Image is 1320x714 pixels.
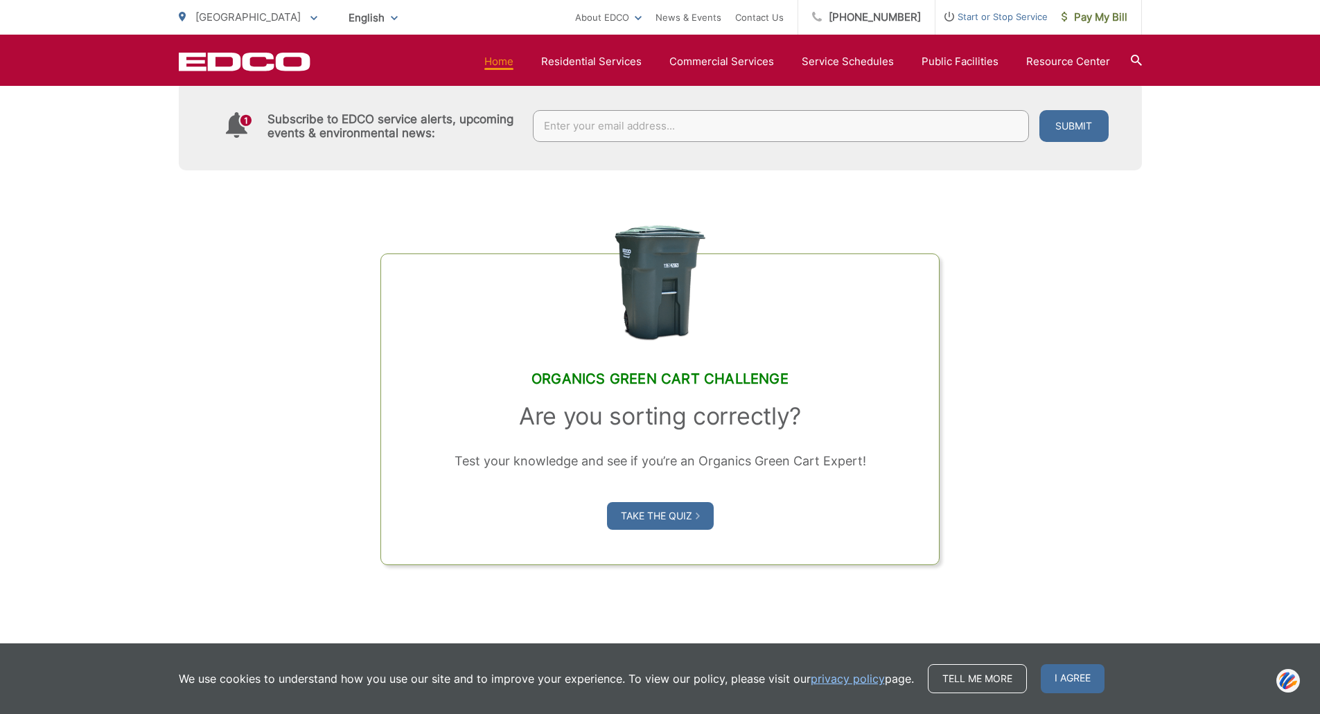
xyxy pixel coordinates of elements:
[179,52,310,71] a: EDCD logo. Return to the homepage.
[416,371,904,387] h2: Organics Green Cart Challenge
[1062,9,1127,26] span: Pay My Bill
[267,112,520,140] h4: Subscribe to EDCO service alerts, upcoming events & environmental news:
[802,53,894,70] a: Service Schedules
[338,6,408,30] span: English
[655,9,721,26] a: News & Events
[1276,668,1300,693] img: svg+xml;base64,PHN2ZyB3aWR0aD0iNDQiIGhlaWdodD0iNDQiIHZpZXdCb3g9IjAgMCA0NCA0NCIgZmlsbD0ibm9uZSIgeG...
[607,502,714,530] a: Take the Quiz
[735,9,784,26] a: Contact Us
[669,53,774,70] a: Commercial Services
[195,10,301,24] span: [GEOGRAPHIC_DATA]
[1039,110,1109,142] button: Submit
[416,451,904,472] p: Test your knowledge and see if you’re an Organics Green Cart Expert!
[811,670,885,687] a: privacy policy
[541,53,642,70] a: Residential Services
[533,110,1029,142] input: Enter your email address...
[1026,53,1110,70] a: Resource Center
[484,53,513,70] a: Home
[922,53,998,70] a: Public Facilities
[179,670,914,687] p: We use cookies to understand how you use our site and to improve your experience. To view our pol...
[928,664,1027,693] a: Tell me more
[416,402,904,430] h3: Are you sorting correctly?
[575,9,642,26] a: About EDCO
[1041,664,1105,693] span: I agree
